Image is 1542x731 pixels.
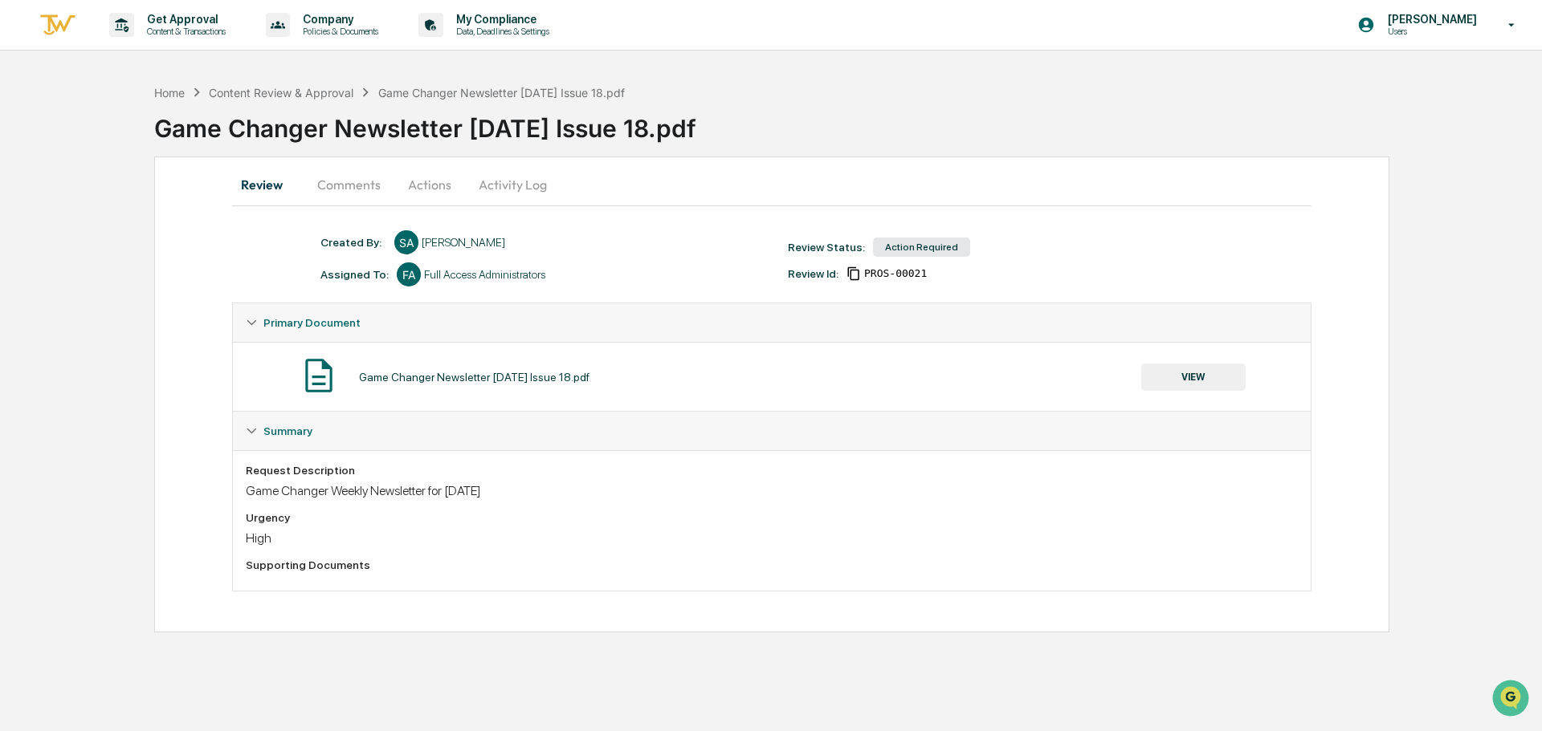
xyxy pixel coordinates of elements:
div: Game Changer Newsletter [DATE] Issue 18.pdf [359,371,589,384]
div: Summary [233,412,1311,450]
div: Urgency [246,511,1298,524]
div: 🗄️ [116,204,129,217]
img: 1746055101610-c473b297-6a78-478c-a979-82029cc54cd1 [16,123,45,152]
span: Data Lookup [32,233,101,249]
div: Review Status: [788,241,865,254]
span: Pylon [160,272,194,284]
a: 🖐️Preclearance [10,196,110,225]
div: FA [397,262,421,286]
div: Primary Document [233,303,1311,342]
div: Game Changer Weekly Newsletter for [DATE] [246,483,1298,498]
div: 🔎 [16,234,29,247]
div: Start new chat [55,123,263,139]
div: SA [394,230,418,254]
p: My Compliance [443,13,557,26]
div: Action Required [873,238,970,257]
img: Document Icon [299,355,339,396]
p: Get Approval [134,13,234,26]
p: [PERSON_NAME] [1375,13,1485,26]
p: Data, Deadlines & Settings [443,26,557,37]
p: Policies & Documents [290,26,386,37]
img: logo [39,12,77,39]
span: Summary [263,424,312,437]
button: Activity Log [466,165,560,204]
div: We're available if you need us! [55,139,203,152]
div: Request Description [246,464,1298,477]
p: How can we help? [16,34,292,59]
div: 🖐️ [16,204,29,217]
a: 🗄️Attestations [110,196,206,225]
div: Summary [233,450,1311,591]
span: bc50b7d8-16b6-49ec-b24a-594383d5e136 [864,267,927,280]
div: Game Changer Newsletter [DATE] Issue 18.pdf [154,101,1542,143]
p: Users [1375,26,1485,37]
div: Game Changer Newsletter [DATE] Issue 18.pdf [378,86,625,99]
div: Full Access Administrators [424,268,545,281]
div: [PERSON_NAME] [422,236,505,249]
a: 🔎Data Lookup [10,226,108,255]
div: Assigned To: [320,268,389,281]
div: Review Id: [788,267,838,280]
button: Comments [304,165,394,204]
button: Start new chat [273,128,292,147]
span: Preclearance [32,202,104,218]
div: High [246,530,1298,546]
a: Powered byPylon [113,271,194,284]
button: Review [232,165,304,204]
p: Content & Transactions [134,26,234,37]
div: secondary tabs example [232,165,1312,204]
div: Primary Document [233,342,1311,411]
div: Created By: ‎ ‎ [320,236,386,249]
span: Attestations [133,202,199,218]
button: VIEW [1141,363,1246,391]
div: Content Review & Approval [209,86,353,99]
button: Actions [394,165,466,204]
div: Supporting Documents [246,558,1298,571]
span: Primary Document [263,316,361,329]
iframe: Open customer support [1491,678,1534,721]
div: Home [154,86,185,99]
p: Company [290,13,386,26]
